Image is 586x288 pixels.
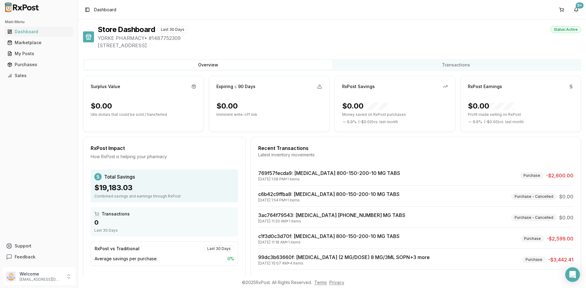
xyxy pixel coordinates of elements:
div: Surplus Value [91,84,120,90]
a: Marketplace [5,37,73,48]
span: -$3,442.41 [548,256,573,263]
span: $0.00 [559,214,573,221]
div: Last 30 Days [94,228,234,233]
button: Dashboard [2,27,75,37]
div: $19,183.03 [94,183,234,193]
nav: breadcrumb [94,7,116,13]
h1: Store Dashboard [98,25,155,34]
a: Purchases [5,59,73,70]
img: User avatar [6,272,16,281]
button: Feedback [2,251,75,262]
div: Last 30 Days [157,26,188,33]
div: Marketplace [7,40,71,46]
div: Combined savings and earnings through RxPost [94,194,234,199]
p: Profit made selling on RxPost [468,112,573,117]
a: 99dc3b63660f: [MEDICAL_DATA] (2 MG/DOSE) 8 MG/3ML SOPN+3 more [258,254,430,260]
a: My Posts [5,48,73,59]
div: RxPost Impact [91,144,238,152]
button: Transactions [332,60,580,70]
div: $0.00 [342,101,388,111]
div: My Posts [7,51,71,57]
div: Recent Transactions [258,144,573,152]
div: 9+ [576,2,584,9]
span: 0.0 % [473,119,482,124]
span: Transactions [102,211,130,217]
div: Sales [7,73,71,79]
p: Welcome [20,271,62,277]
div: Purchase - Cancelled [511,193,557,200]
div: How RxPost is helping your pharmacy [91,154,238,160]
span: -$2,600.00 [546,172,573,179]
p: Money saved on RxPost purchases [342,112,448,117]
div: Purchase - Cancelled [511,214,557,221]
span: Total Savings [104,173,135,180]
button: My Posts [2,49,75,59]
a: Privacy [329,280,344,285]
div: Status: Active [550,26,581,33]
a: c6b42c9ffba8: [MEDICAL_DATA] 800-150-200-10 MG TABS [258,191,400,197]
div: [DATE] 11:18 AM • 1 items [258,240,400,245]
div: RxPost Earnings [468,84,502,90]
div: Purchase [520,172,544,179]
a: c1f3d0c3d70f: [MEDICAL_DATA] 800-150-200-10 MG TABS [258,233,400,239]
div: Purchases [7,62,71,68]
a: Terms [314,280,327,285]
span: ( - $0.00 ) vs. last month [358,119,398,124]
div: Purchase [522,256,546,263]
div: [DATE] 11:20 AM • 1 items [258,219,405,224]
span: $0.00 [559,193,573,200]
h2: Main Menu [5,20,73,24]
div: [DATE] 1:58 PM • 1 items [258,177,400,182]
span: ( - $0.00 ) vs. last month [484,119,524,124]
div: RxPost vs Traditional [95,246,139,252]
div: Expiring ≤ 90 Days [216,84,255,90]
div: $0.00 [216,101,238,111]
img: RxPost Logo [2,2,42,12]
span: YORKE PHARMACY • # 1487752309 [98,34,581,42]
div: 0 [94,218,234,227]
div: [DATE] 10:07 AM • 4 items [258,261,430,266]
button: Purchases [2,60,75,69]
span: Feedback [15,254,35,260]
a: 3ac764f79543: [MEDICAL_DATA] [PHONE_NUMBER] MG TABS [258,212,405,218]
button: Marketplace [2,38,75,48]
p: Imminent write-off risk [216,112,322,117]
div: Open Intercom Messenger [565,267,580,282]
span: -$2,599.00 [547,235,573,242]
p: [EMAIL_ADDRESS][DOMAIN_NAME] [20,277,62,282]
button: 9+ [571,5,581,15]
span: Average savings per purchase: [95,256,157,262]
span: 0 % [227,256,234,262]
div: Latest inventory movements [258,152,573,158]
div: Last 30 Days [204,245,234,252]
a: 769f57fecda9: [MEDICAL_DATA] 800-150-200-10 MG TABS [258,170,400,176]
span: Dashboard [94,7,116,13]
button: Sales [2,71,75,80]
div: $0.00 [91,101,112,111]
p: Idle dollars that could be sold / transferred [91,112,196,117]
div: RxPost Savings [342,84,375,90]
span: 0.0 % [347,119,356,124]
div: $0.00 [468,101,514,111]
span: [STREET_ADDRESS] [98,42,581,49]
a: Sales [5,70,73,81]
div: [DATE] 1:54 PM • 1 items [258,198,400,203]
button: Support [2,240,75,251]
div: Purchase [521,235,544,242]
div: Dashboard [7,29,71,35]
a: Dashboard [5,26,73,37]
button: Overview [84,60,332,70]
